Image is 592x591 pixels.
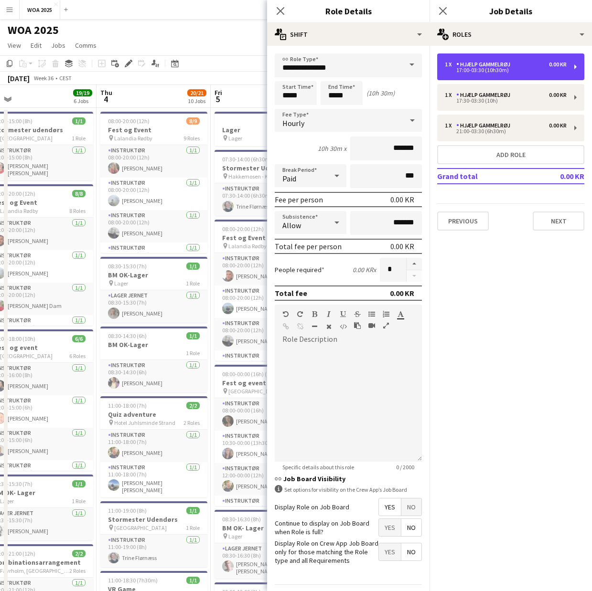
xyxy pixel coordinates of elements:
span: No [401,519,421,536]
span: 20/21 [187,89,206,96]
span: [GEOGRAPHIC_DATA] [114,524,167,531]
a: View [4,39,25,52]
span: 2 Roles [69,567,86,574]
div: 17:00-03:30 (10h30m) [445,68,567,73]
app-card-role: Instruktør1/111:00-19:00 (8h)Trine Flørnæss [100,535,207,567]
app-card-role: Instruktør1/108:00-20:00 (12h) [215,350,322,383]
div: 0.00 KR [390,242,414,251]
td: 0.00 KR [528,169,584,184]
span: 0 / 2000 [388,464,422,471]
button: Insert video [368,322,375,329]
h3: BM OK-Lager [100,340,207,349]
span: 08:30-15:30 (7h) [108,263,147,270]
app-card-role: Instruktør1/108:00-20:00 (12h) [100,243,207,275]
span: Allow [282,221,301,230]
app-job-card: 08:30-16:30 (8h)1/1BM OK- Lager Lager1 RoleLager Jernet1/108:30-16:30 (8h)[PERSON_NAME] Have [PER... [215,510,322,579]
div: 6 Jobs [74,97,92,105]
span: 2/2 [72,550,86,557]
app-job-card: 08:00-20:00 (12h)7/7Fest og Event Lalandia Rødby7 RolesInstruktør1/108:00-20:00 (12h)[PERSON_NAME... [215,220,322,361]
app-job-card: 08:00-20:00 (12h)8/9Fest og Event Lalandia Rødby9 RolesInstruktør1/108:00-20:00 (12h)[PERSON_NAME... [100,112,207,253]
div: Total fee per person [275,242,342,251]
label: Display Role on Job Board [275,503,349,511]
app-job-card: 11:00-19:00 (8h)1/1Stormester Udendørs [GEOGRAPHIC_DATA]1 RoleInstruktør1/111:00-19:00 (8h)Trine ... [100,501,207,567]
span: 8 Roles [69,207,86,214]
a: Edit [27,39,45,52]
span: 1 Role [72,135,86,142]
app-card-role: Lager Jernet1/108:30-16:30 (8h)[PERSON_NAME] Have [PERSON_NAME] [PERSON_NAME] [215,543,322,579]
app-card-role: Instruktør1/108:00-20:00 (12h)[PERSON_NAME] [215,318,322,350]
span: 1 Role [186,349,200,357]
h3: Stormester Udendørs [100,515,207,524]
div: 17:30-03:30 (10h) [445,98,567,103]
div: 10 Jobs [188,97,206,105]
h3: Fest og Event [215,233,322,242]
label: Display Role on Crew App Job Board only for those matching the Role type and all Requirements [275,539,378,565]
span: View [8,41,21,50]
span: Edit [31,41,42,50]
a: Jobs [47,39,69,52]
app-job-card: 07:30-14:00 (6h30m)1/1Stormester Udendørs Hakkemosen - KBH1 RoleInstruktør1/107:30-14:00 (6h30m)T... [215,150,322,216]
h3: Job Board Visibility [275,475,422,483]
div: 0.00 KR x [353,265,376,274]
span: 08:00-20:00 (12h) [108,117,150,125]
span: 6 Roles [69,352,86,359]
div: Fee per person [275,195,323,204]
app-card-role: Instruktør1/111:00-18:00 (7h)[PERSON_NAME] [100,430,207,462]
div: Set options for visibility on the Crew App’s Job Board [275,485,422,494]
div: 08:30-14:30 (6h)1/1BM OK-Lager1 RoleInstruktør1/108:30-14:30 (6h)[PERSON_NAME] [100,327,207,392]
button: Undo [282,310,289,318]
div: 0.00 KR [390,195,414,204]
app-card-role: Instruktør1/108:00-00:00 (16h)[PERSON_NAME] [215,398,322,431]
span: 8/9 [186,117,200,125]
span: 2 Roles [183,419,200,426]
span: Lager [228,533,242,540]
h1: WOA 2025 [8,23,59,37]
div: (10h 30m) [366,89,395,97]
h3: Stormester Udendørs [215,164,322,172]
app-card-role: Instruktør1/108:00-20:00 (12h)[PERSON_NAME] [100,178,207,210]
span: Lalandia Rødby [228,243,267,250]
span: Lalandia Rødby [114,135,152,142]
div: 08:00-00:00 (16h) (Sat)9/11Fest og event [GEOGRAPHIC_DATA]11 RolesInstruktør1/108:00-00:00 (16h)[... [215,365,322,506]
button: Next [533,211,584,231]
span: 08:00-20:00 (12h) [222,225,264,232]
h3: Quiz adventure [100,410,207,419]
span: Paid [282,174,296,183]
button: Ordered List [383,310,389,318]
span: Hotel Juhlsminde Strand [114,419,175,426]
span: 5 [213,94,222,105]
app-card-role: Instruktør1/107:30-14:00 (6h30m)Trine Flørnæss [215,183,322,216]
app-card-role: Instruktør1/112:00-00:00 (12h) [215,496,322,528]
span: 08:30-14:30 (6h) [108,332,147,339]
a: Comms [71,39,100,52]
button: Text Color [397,310,404,318]
button: Bold [311,310,318,318]
div: 10h 30m x [318,144,346,153]
app-card-role: Instruktør1/112:00-00:00 (12h)[PERSON_NAME] [215,463,322,496]
div: 08:30-15:30 (7h)1/1BM OK-Lager Lager1 RoleLager Jernet1/108:30-15:30 (7h)[PERSON_NAME] [100,257,207,323]
app-card-role: Instruktør1/110:30-00:00 (13h30m)[PERSON_NAME] [215,431,322,463]
div: Hjælp Gammelrøj [456,61,514,68]
button: Previous [437,211,489,231]
button: Paste as plain text [354,322,361,329]
span: Yes [379,519,401,536]
div: 1 x [445,122,456,129]
app-card-role: Instruktør1/108:00-20:00 (12h)[PERSON_NAME] [100,210,207,243]
span: No [401,543,421,560]
span: 07:30-14:00 (6h30m) [222,156,272,163]
button: Italic [325,310,332,318]
div: Shift [267,23,430,46]
div: Hjælp Gammelrøj [456,92,514,98]
span: Thu [100,88,112,97]
span: 11:00-18:30 (7h30m) [108,577,158,584]
div: 1 x [445,61,456,68]
h3: Job Details [430,5,592,17]
div: [DATE] [8,74,30,83]
button: Strikethrough [354,310,361,318]
app-card-role: Instruktør1/108:30-14:30 (6h)[PERSON_NAME] [100,360,207,392]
